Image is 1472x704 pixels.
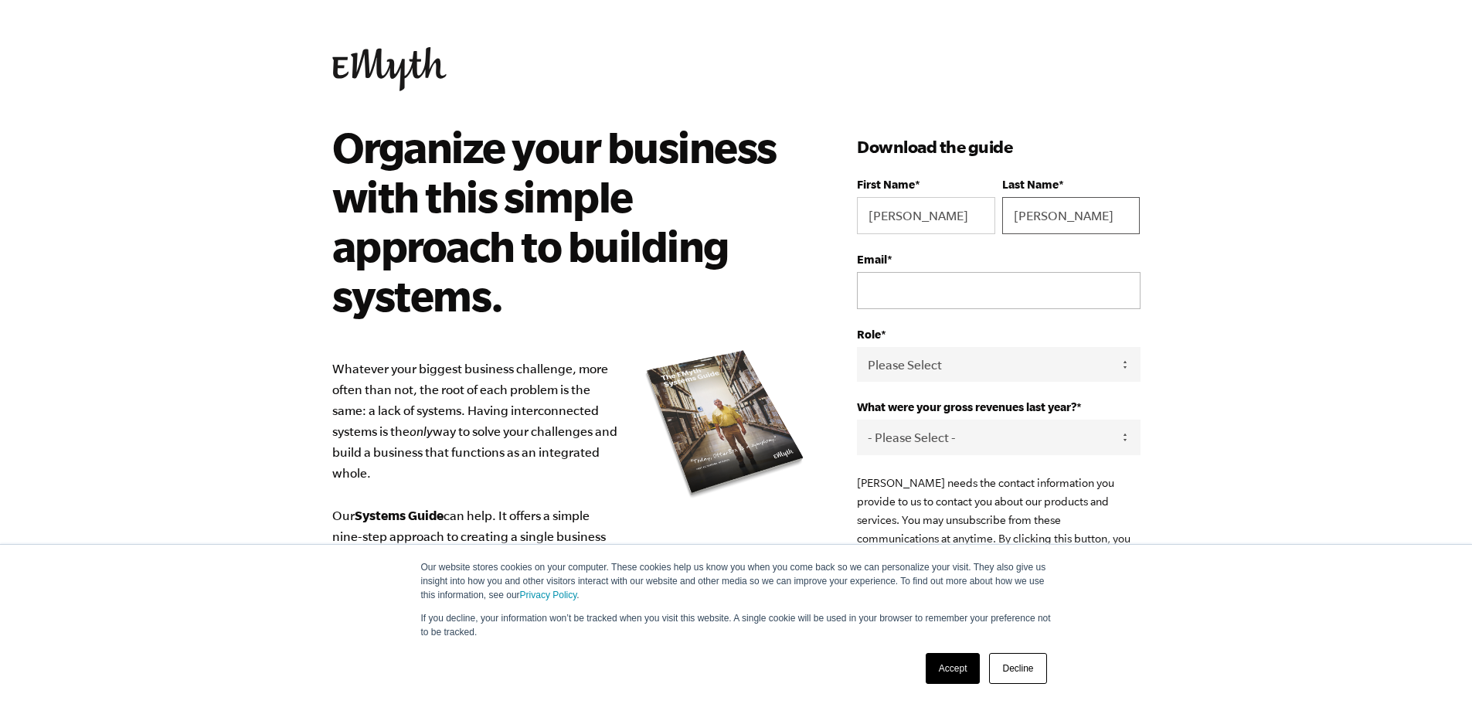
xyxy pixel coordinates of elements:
[410,424,433,438] i: only
[355,508,444,522] b: Systems Guide
[332,122,789,320] h2: Organize your business with this simple approach to building systems.
[857,178,915,191] span: First Name
[857,134,1140,159] h3: Download the guide
[332,359,811,631] p: Whatever your biggest business challenge, more often than not, the root of each problem is the sa...
[857,400,1076,413] span: What were your gross revenues last year?
[857,328,881,341] span: Role
[926,653,981,684] a: Accept
[989,653,1046,684] a: Decline
[1002,178,1059,191] span: Last Name
[857,474,1140,566] p: [PERSON_NAME] needs the contact information you provide to us to contact you about our products a...
[520,590,577,600] a: Privacy Policy
[421,611,1052,639] p: If you decline, your information won’t be tracked when you visit this website. A single cookie wi...
[857,253,887,266] span: Email
[421,560,1052,602] p: Our website stores cookies on your computer. These cookies help us know you when you come back so...
[641,345,811,503] img: e-myth systems guide organize your business
[332,47,447,91] img: EMyth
